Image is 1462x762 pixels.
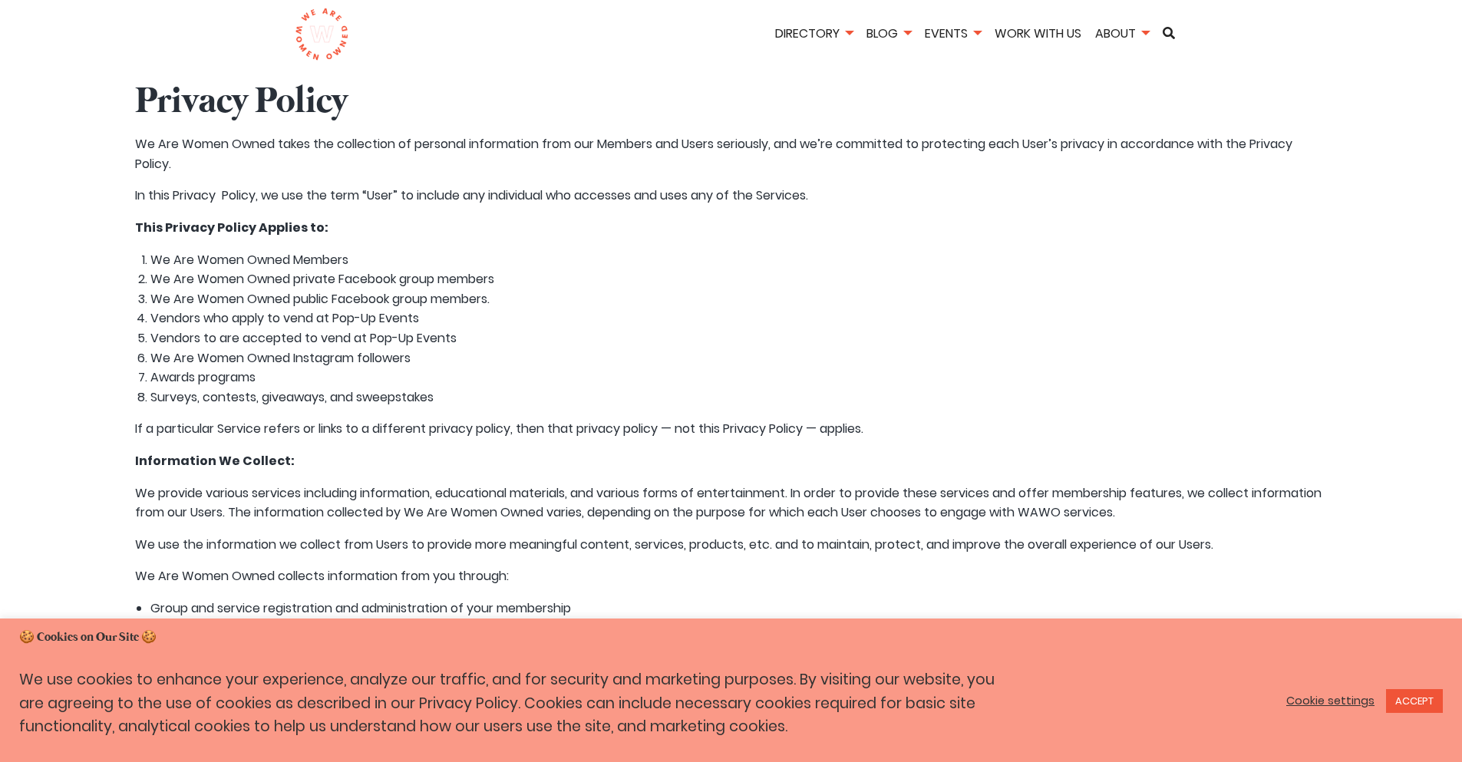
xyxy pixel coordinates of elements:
a: Events [919,25,986,42]
p: We use cookies to enhance your experience, analyze our traffic, and for security and marketing pu... [19,668,1016,739]
p: If a particular Service refers or links to a different privacy policy, then that privacy policy —... [135,419,1326,439]
li: We Are Women Owned Instagram followers [150,348,1326,368]
img: logo [295,8,349,61]
strong: This Privacy Policy Applies to: [135,219,328,236]
h5: 🍪 Cookies on Our Site 🍪 [19,629,1443,646]
a: Directory [770,25,858,42]
li: Group and service registration and administration of your membership [150,599,1326,619]
li: Vendors to are accepted to vend at Pop-Up Events [150,328,1326,348]
strong: Information We Collect: [135,452,295,470]
a: Work With Us [989,25,1087,42]
a: ACCEPT [1386,689,1443,713]
a: Cookie settings [1286,694,1375,708]
h1: Privacy Policy [135,77,1326,128]
p: We use the information we collect from Users to provide more meaningful content, services, produc... [135,535,1326,555]
p: We Are Women Owned takes the collection of personal information from our Members and Users seriou... [135,134,1326,173]
p: We Are Women Owned collects information from you through: [135,566,1326,586]
li: Events [919,24,986,46]
a: Blog [861,25,916,42]
li: Surveys, contests, giveaways, and sweepstakes [150,388,1326,407]
li: Blog [861,24,916,46]
a: About [1090,25,1154,42]
li: We Are Women Owned private Facebook group members [150,269,1326,289]
li: Directory [770,24,858,46]
li: Vendors who apply to vend at Pop-Up Events [150,308,1326,328]
p: In this Privacy Policy, we use the term “User” to include any individual who accesses and uses an... [135,186,1326,206]
li: We Are Women Owned Members [150,250,1326,270]
a: Search [1157,27,1180,39]
p: We provide various services including information, educational materials, and various forms of en... [135,483,1326,523]
li: Awards programs [150,368,1326,388]
li: We Are Women Owned public Facebook group members. [150,289,1326,309]
li: About [1090,24,1154,46]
